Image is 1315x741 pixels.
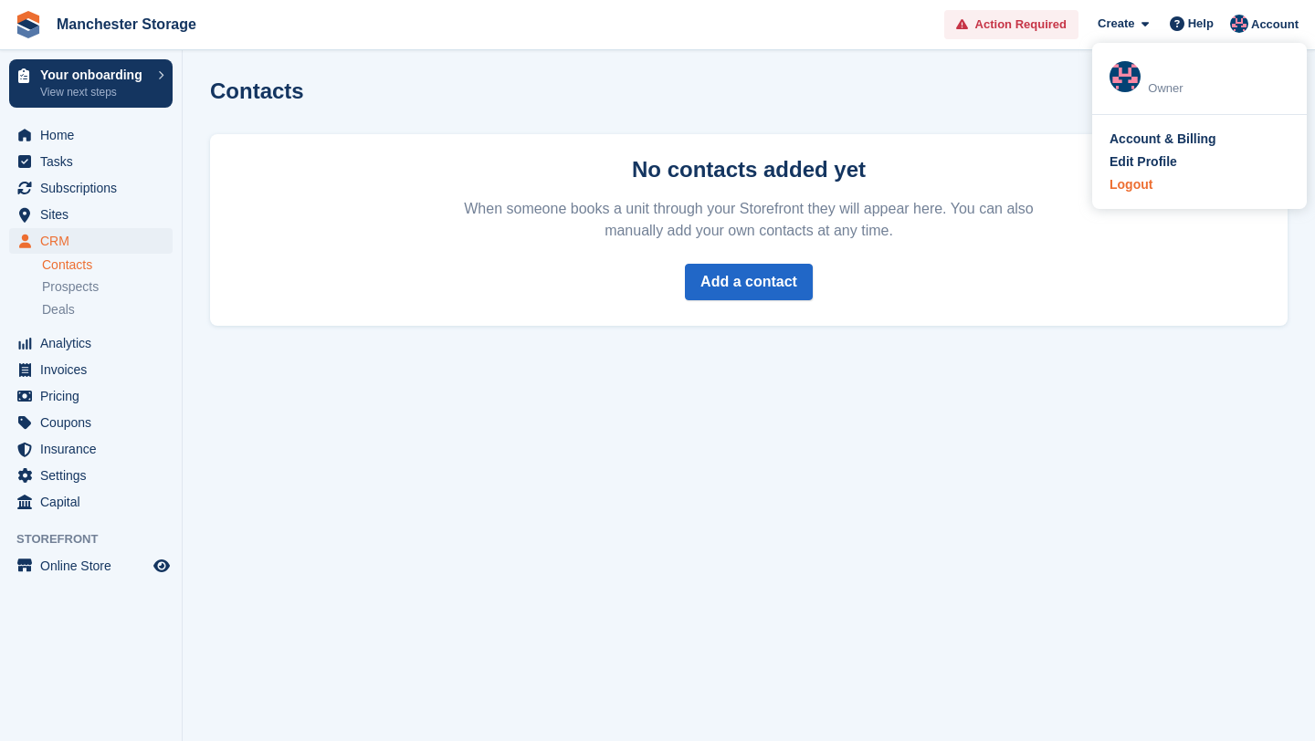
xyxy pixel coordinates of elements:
[40,436,150,462] span: Insurance
[460,198,1037,242] p: When someone books a unit through your Storefront they will appear here. You can also manually ad...
[40,463,150,488] span: Settings
[1148,79,1289,98] div: Owner
[40,202,150,227] span: Sites
[9,149,173,174] a: menu
[42,300,173,319] a: Deals
[151,555,173,577] a: Preview store
[632,157,866,182] strong: No contacts added yet
[1110,130,1289,149] a: Account & Billing
[40,68,149,81] p: Your onboarding
[9,410,173,435] a: menu
[40,122,150,148] span: Home
[40,489,150,515] span: Capital
[9,436,173,462] a: menu
[1110,175,1289,194] a: Logout
[15,11,42,38] img: stora-icon-8386f47178a22dfd0bd8f6a31ec36ba5ce8667c1dd55bd0f319d3a0aa187defe.svg
[1089,78,1169,109] button: Export
[9,553,173,579] a: menu
[1188,15,1214,33] span: Help
[1110,152,1177,172] div: Edit Profile
[40,175,150,201] span: Subscriptions
[16,530,182,548] span: Storefront
[49,9,204,39] a: Manchester Storage
[40,228,150,254] span: CRM
[944,10,1078,40] a: Action Required
[9,175,173,201] a: menu
[9,330,173,356] a: menu
[40,149,150,174] span: Tasks
[40,553,150,579] span: Online Store
[9,202,173,227] a: menu
[9,463,173,488] a: menu
[42,256,173,274] a: Contacts
[40,330,150,356] span: Analytics
[42,301,75,318] span: Deals
[1110,130,1216,149] div: Account & Billing
[40,410,150,435] span: Coupons
[1098,15,1134,33] span: Create
[1251,16,1299,34] span: Account
[9,357,173,382] a: menu
[1110,152,1289,172] a: Edit Profile
[685,264,813,300] a: Add a contact
[42,278,99,296] span: Prospects
[9,59,173,108] a: Your onboarding View next steps
[1110,175,1152,194] div: Logout
[975,16,1067,34] span: Action Required
[9,122,173,148] a: menu
[40,383,150,409] span: Pricing
[9,489,173,515] a: menu
[9,228,173,254] a: menu
[40,357,150,382] span: Invoices
[9,383,173,409] a: menu
[40,84,149,100] p: View next steps
[42,277,173,297] a: Prospects
[210,78,304,103] h1: Contacts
